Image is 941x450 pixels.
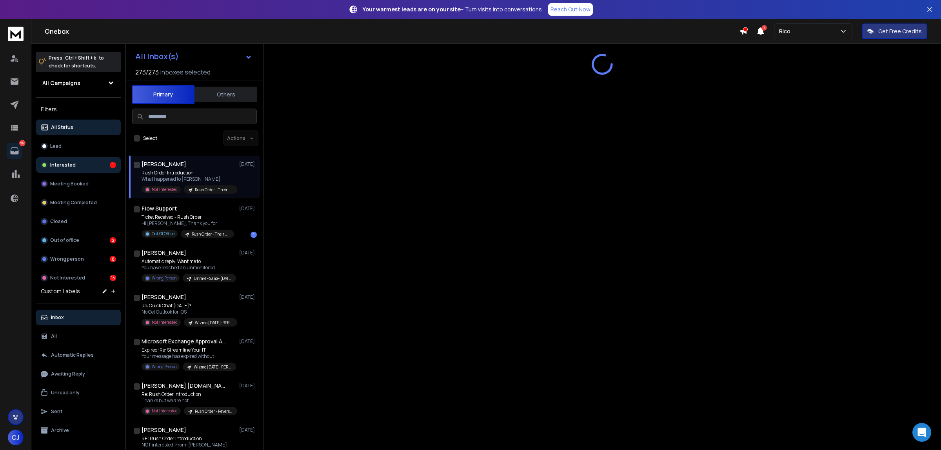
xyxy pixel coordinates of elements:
[142,214,234,220] p: Ticket Received - Rush Order
[36,232,121,248] button: Out of office2
[779,27,794,35] p: Rico
[19,140,25,146] p: 25
[50,143,62,149] p: Lead
[912,423,931,442] div: Open Intercom Messenger
[51,427,69,434] p: Archive
[142,258,236,265] p: Automatic reply: Want me to
[36,251,121,267] button: Wrong person8
[51,408,62,415] p: Sent
[42,79,80,87] h1: All Campaigns
[51,124,73,131] p: All Status
[550,5,590,13] p: Reach Out Now
[239,338,257,345] p: [DATE]
[36,214,121,229] button: Closed
[878,27,922,35] p: Get Free Credits
[36,366,121,382] button: Awaiting Reply
[110,275,116,281] div: 14
[194,276,231,281] p: Unravl - SaaS- [DATE]
[239,427,257,433] p: [DATE]
[363,5,461,13] strong: Your warmest leads are on your site
[152,275,176,281] p: Wrong Person
[142,347,236,353] p: Expired: Re: Streamline Your IT
[251,232,257,238] div: 1
[45,27,739,36] h1: Onebox
[862,24,927,39] button: Get Free Credits
[363,5,542,13] p: – Turn visits into conversations
[142,265,236,271] p: You have reached an unmonitored
[142,205,177,212] h1: Flow Support
[129,49,258,64] button: All Inbox(s)
[51,314,64,321] p: Inbox
[761,25,767,31] span: 7
[50,181,89,187] p: Meeting Booked
[239,294,257,300] p: [DATE]
[142,293,186,301] h1: [PERSON_NAME]
[160,67,211,77] h3: Inboxes selected
[36,120,121,135] button: All Status
[36,75,121,91] button: All Campaigns
[110,256,116,262] div: 8
[142,353,236,359] p: Your message has expired without
[142,391,236,397] p: Re: Rush Order Introduction
[36,404,121,419] button: Sent
[110,162,116,168] div: 1
[110,237,116,243] div: 2
[36,347,121,363] button: Automatic Replies
[142,170,236,176] p: Rush Order Introduction
[142,160,186,168] h1: [PERSON_NAME]
[195,187,233,193] p: Rush Order - Their Domain Rerun [DATE]
[142,309,236,315] p: No Get Outlook for iOS
[142,303,236,309] p: Re: Quick Chat [DATE]?
[36,423,121,438] button: Archive
[143,135,157,142] label: Select
[152,319,178,325] p: Not Interested
[36,157,121,173] button: Interested1
[142,249,186,257] h1: [PERSON_NAME]
[64,53,97,62] span: Ctrl + Shift + k
[36,195,121,210] button: Meeting Completed
[50,256,84,262] p: Wrong person
[142,426,186,434] h1: [PERSON_NAME]
[142,176,236,182] p: What happened to [PERSON_NAME]
[50,275,85,281] p: Not Interested
[135,67,159,77] span: 273 / 273
[36,385,121,401] button: Unread only
[239,250,257,256] p: [DATE]
[36,138,121,154] button: Lead
[152,408,178,414] p: Not Interested
[8,27,24,41] img: logo
[7,143,22,159] a: 25
[152,187,178,192] p: Not Interested
[142,435,236,442] p: RE: Rush Order Introduction
[194,86,257,103] button: Others
[239,161,257,167] p: [DATE]
[36,328,121,344] button: All
[51,371,85,377] p: Awaiting Reply
[142,382,228,390] h1: [PERSON_NAME] [DOMAIN_NAME]
[195,408,233,414] p: Rush Order - Reverse Logistics [DATE] Sub [DATE]
[142,220,234,227] p: Hi [PERSON_NAME], Thank you for
[548,3,593,16] a: Reach Out Now
[8,430,24,445] button: CJ
[36,270,121,286] button: Not Interested14
[142,337,228,345] h1: Microsoft Exchange Approval Assistant
[152,231,174,237] p: Out Of Office
[50,162,76,168] p: Interested
[51,352,94,358] p: Automatic Replies
[51,390,80,396] p: Unread only
[135,53,179,60] h1: All Inbox(s)
[142,397,236,404] p: Thanks but we are not
[51,333,57,339] p: All
[50,200,97,206] p: Meeting Completed
[239,205,257,212] p: [DATE]
[36,176,121,192] button: Meeting Booked
[41,287,80,295] h3: Custom Labels
[36,104,121,115] h3: Filters
[152,364,176,370] p: Wrong Person
[194,364,231,370] p: Wizmo [DATE]-RERUN [DATE]
[49,54,104,70] p: Press to check for shortcuts.
[239,383,257,389] p: [DATE]
[50,218,67,225] p: Closed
